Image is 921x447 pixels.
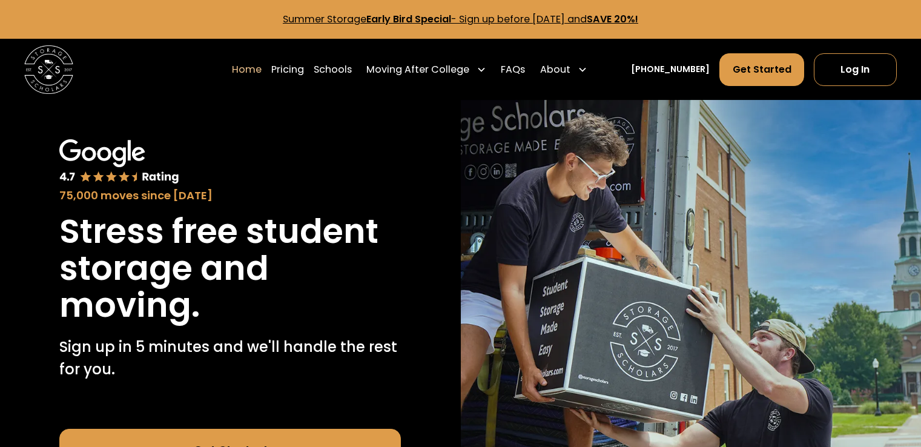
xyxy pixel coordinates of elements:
[59,213,401,324] h1: Stress free student storage and moving.
[631,63,710,76] a: [PHONE_NUMBER]
[540,62,570,77] div: About
[24,45,73,94] img: Storage Scholars main logo
[59,187,401,204] div: 75,000 moves since [DATE]
[361,53,491,87] div: Moving After College
[366,62,469,77] div: Moving After College
[271,53,304,87] a: Pricing
[59,336,401,380] p: Sign up in 5 minutes and we'll handle the rest for you.
[501,53,525,87] a: FAQs
[814,53,897,86] a: Log In
[366,12,451,26] strong: Early Bird Special
[314,53,352,87] a: Schools
[24,45,73,94] a: home
[587,12,638,26] strong: SAVE 20%!
[535,53,592,87] div: About
[283,12,638,26] a: Summer StorageEarly Bird Special- Sign up before [DATE] andSAVE 20%!
[719,53,804,86] a: Get Started
[232,53,262,87] a: Home
[59,139,179,185] img: Google 4.7 star rating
